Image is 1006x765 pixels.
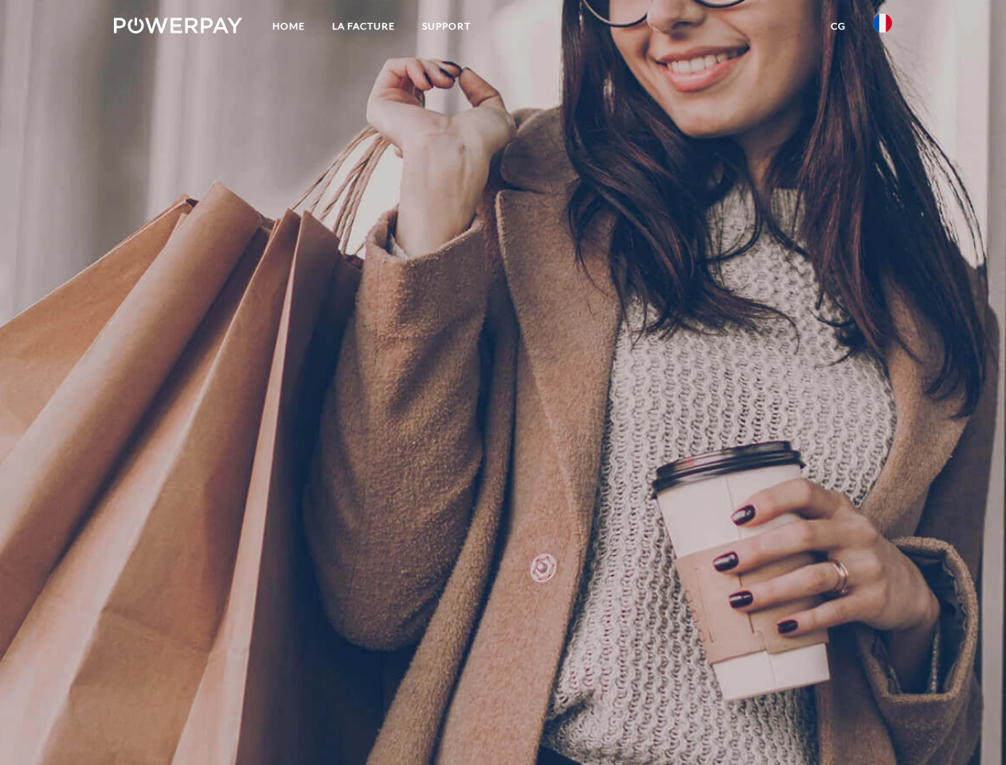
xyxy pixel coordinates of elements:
[114,18,242,33] img: logo-powerpay-white.svg
[873,14,892,33] img: fr
[817,12,859,41] a: CG
[259,12,319,41] a: Home
[319,12,409,41] a: LA FACTURE
[409,12,484,41] a: Support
